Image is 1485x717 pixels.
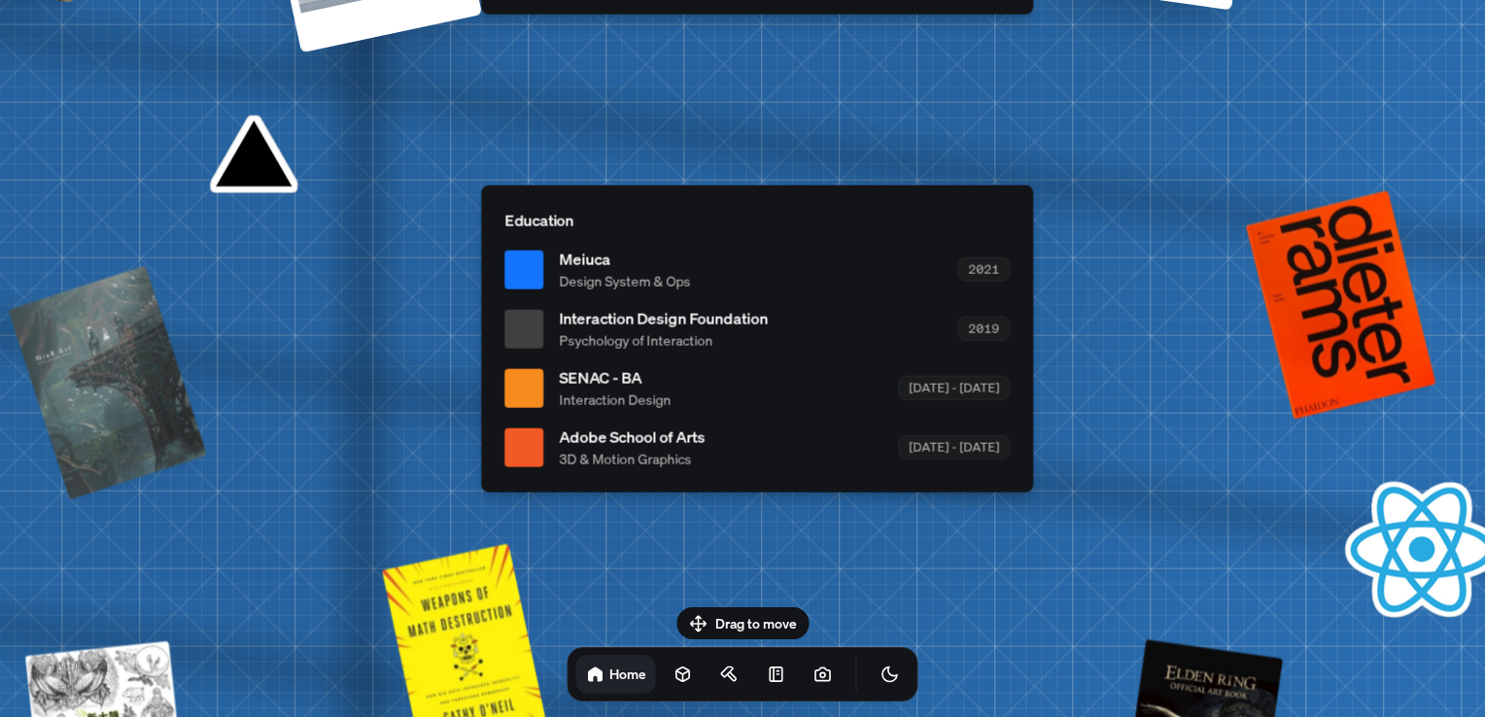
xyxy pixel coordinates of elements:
span: Meiuca [559,248,690,271]
h1: Home [609,665,646,683]
span: Design System & Ops [559,271,690,291]
div: [DATE] - [DATE] [898,435,1010,460]
span: Adobe School of Arts [559,426,705,449]
span: SENAC - BA [559,366,671,390]
div: 2019 [957,317,1010,341]
span: Psychology of Interaction [559,330,768,351]
button: Toggle Theme [871,655,910,694]
a: Home [576,655,656,694]
div: [DATE] - [DATE] [898,376,1010,400]
span: 3D & Motion Graphics [559,449,705,469]
span: Interaction Design Foundation [559,307,768,330]
p: Education [504,209,1010,232]
div: 2021 [957,257,1010,282]
span: Interaction Design [559,390,671,410]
